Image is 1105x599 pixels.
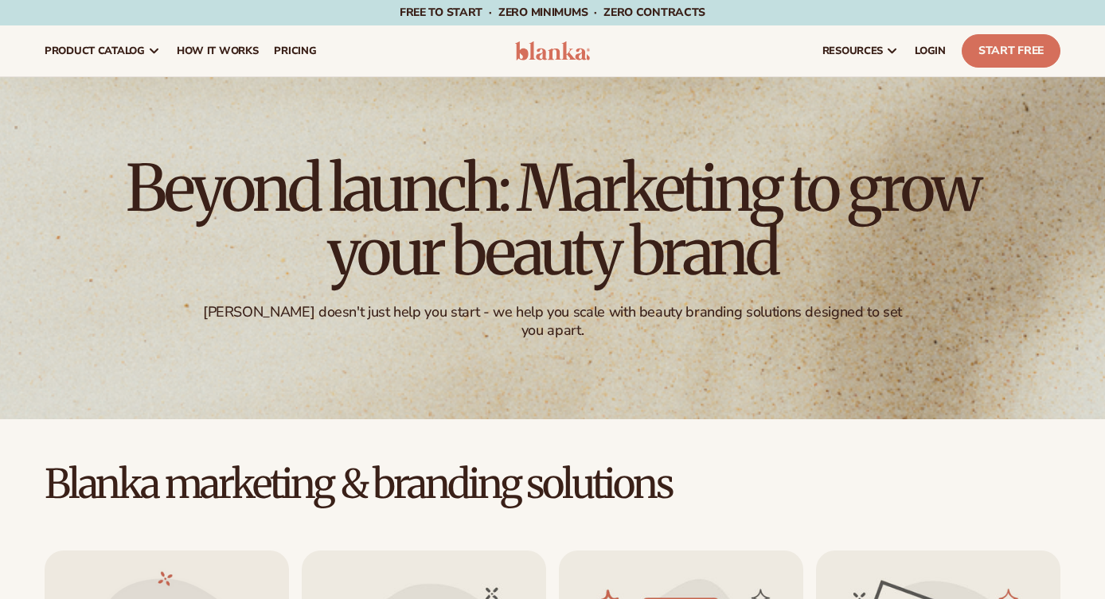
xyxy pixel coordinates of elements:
a: How It Works [169,25,267,76]
span: How It Works [177,45,259,57]
a: pricing [266,25,324,76]
span: LOGIN [915,45,946,57]
span: resources [822,45,883,57]
span: pricing [274,45,316,57]
a: LOGIN [907,25,954,76]
img: logo [515,41,590,60]
a: resources [814,25,907,76]
span: Free to start · ZERO minimums · ZERO contracts [400,5,705,20]
span: product catalog [45,45,145,57]
a: product catalog [37,25,169,76]
a: Start Free [962,34,1060,68]
h1: Beyond launch: Marketing to grow your beauty brand [115,157,990,284]
div: [PERSON_NAME] doesn't just help you start - we help you scale with beauty branding solutions desi... [193,303,912,340]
